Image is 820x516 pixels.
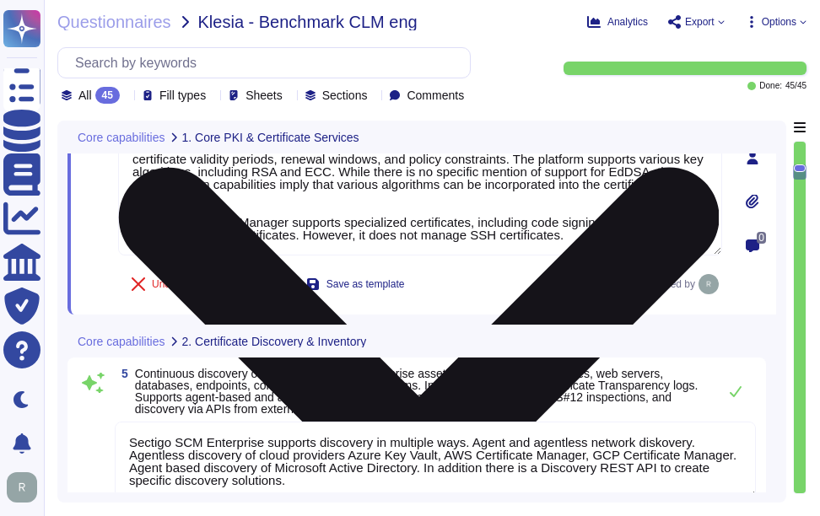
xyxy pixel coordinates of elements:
span: Core capabilities [78,132,165,143]
button: Analytics [587,15,648,29]
img: user [7,472,37,503]
span: Options [762,17,796,27]
span: 5 [115,368,128,379]
span: All [78,89,92,101]
span: Core capabilities [78,336,165,347]
span: Klesia - Benchmark CLM eng [198,13,418,30]
img: user [699,274,719,294]
span: Analytics [607,17,648,27]
div: 45 [95,87,120,104]
span: Comments [407,89,464,101]
span: Fill types [159,89,206,101]
span: 1. Core PKI & Certificate Services [182,132,359,143]
span: Sections [322,89,368,101]
input: Search by keywords [67,48,470,78]
span: Done: [759,82,782,90]
span: Export [685,17,715,27]
span: 2. Certificate Discovery & Inventory [182,336,367,347]
span: 0 [757,232,766,244]
span: Questionnaires [57,13,171,30]
span: 45 / 45 [785,82,807,90]
span: Sheets [245,89,283,101]
button: user [3,469,49,506]
textarea: Sectigo SCM Enterprise supports discovery in multiple ways. Agent and agentless network diskovery... [115,422,756,499]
